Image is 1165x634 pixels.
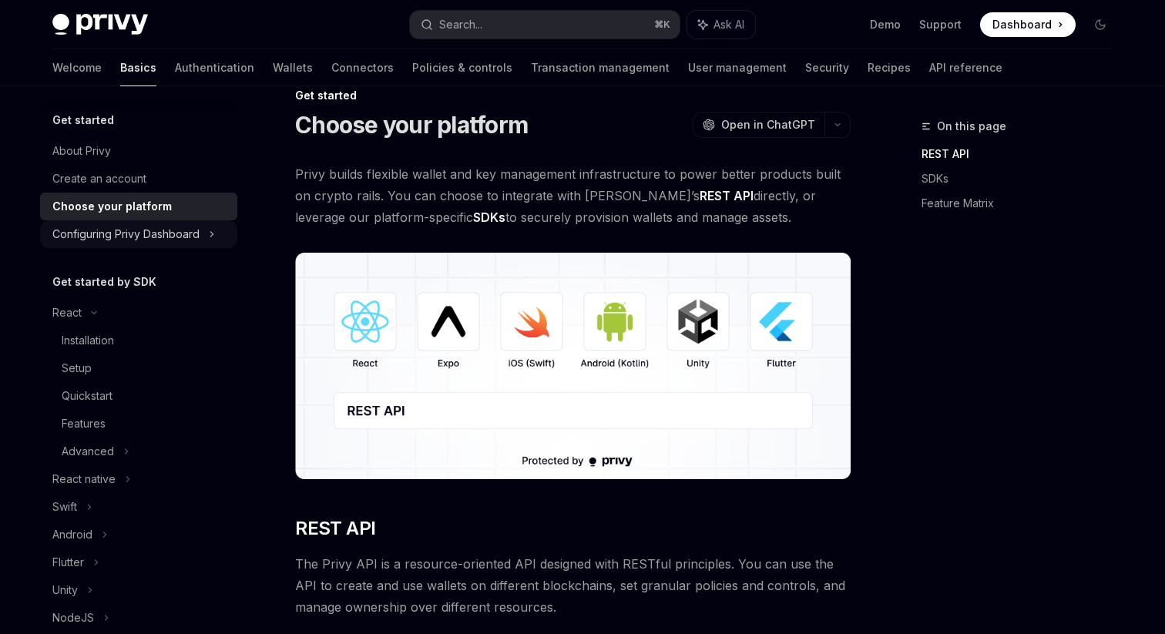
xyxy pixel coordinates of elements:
[1088,12,1113,37] button: Toggle dark mode
[52,142,111,160] div: About Privy
[700,188,754,203] strong: REST API
[40,137,237,165] a: About Privy
[295,111,528,139] h1: Choose your platform
[52,470,116,488] div: React native
[922,166,1125,191] a: SDKs
[870,17,901,32] a: Demo
[52,169,146,188] div: Create an account
[52,14,148,35] img: dark logo
[473,210,505,225] strong: SDKs
[62,387,112,405] div: Quickstart
[693,112,824,138] button: Open in ChatGPT
[62,442,114,461] div: Advanced
[52,273,156,291] h5: Get started by SDK
[40,327,237,354] a: Installation
[62,331,114,350] div: Installation
[654,18,670,31] span: ⌘ K
[52,609,94,627] div: NodeJS
[295,253,851,479] img: images/Platform2.png
[40,410,237,438] a: Features
[52,498,77,516] div: Swift
[40,193,237,220] a: Choose your platform
[295,553,851,618] span: The Privy API is a resource-oriented API designed with RESTful principles. You can use the API to...
[992,17,1052,32] span: Dashboard
[175,49,254,86] a: Authentication
[295,88,851,103] div: Get started
[868,49,911,86] a: Recipes
[980,12,1076,37] a: Dashboard
[412,49,512,86] a: Policies & controls
[688,49,787,86] a: User management
[331,49,394,86] a: Connectors
[52,581,78,599] div: Unity
[52,225,200,243] div: Configuring Privy Dashboard
[62,359,92,377] div: Setup
[120,49,156,86] a: Basics
[805,49,849,86] a: Security
[52,304,82,322] div: React
[52,197,172,216] div: Choose your platform
[929,49,1002,86] a: API reference
[922,142,1125,166] a: REST API
[687,11,755,39] button: Ask AI
[937,117,1006,136] span: On this page
[439,15,482,34] div: Search...
[295,163,851,228] span: Privy builds flexible wallet and key management infrastructure to power better products built on ...
[52,49,102,86] a: Welcome
[52,111,114,129] h5: Get started
[721,117,815,133] span: Open in ChatGPT
[52,553,84,572] div: Flutter
[713,17,744,32] span: Ask AI
[40,165,237,193] a: Create an account
[273,49,313,86] a: Wallets
[295,516,375,541] span: REST API
[40,354,237,382] a: Setup
[919,17,962,32] a: Support
[52,525,92,544] div: Android
[922,191,1125,216] a: Feature Matrix
[62,414,106,433] div: Features
[40,382,237,410] a: Quickstart
[531,49,670,86] a: Transaction management
[410,11,680,39] button: Search...⌘K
